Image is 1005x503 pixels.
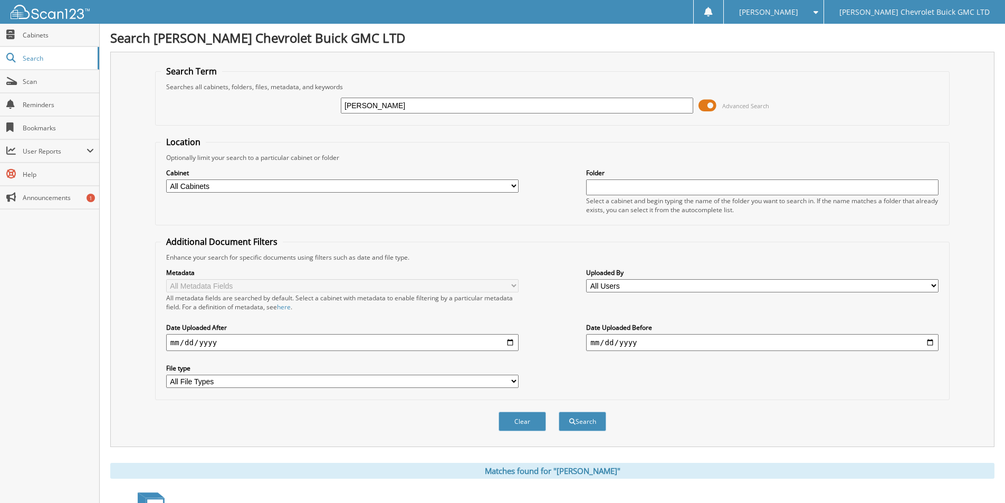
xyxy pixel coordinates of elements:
span: [PERSON_NAME] Chevrolet Buick GMC LTD [839,9,990,15]
a: here [277,302,291,311]
span: Reminders [23,100,94,109]
label: Date Uploaded Before [586,323,939,332]
input: start [166,334,519,351]
div: Optionally limit your search to a particular cabinet or folder [161,153,944,162]
span: User Reports [23,147,87,156]
div: 1 [87,194,95,202]
legend: Location [161,136,206,148]
input: end [586,334,939,351]
div: Matches found for "[PERSON_NAME]" [110,463,994,479]
span: Advanced Search [722,102,769,110]
button: Search [559,412,606,431]
img: scan123-logo-white.svg [11,5,90,19]
span: Scan [23,77,94,86]
div: Searches all cabinets, folders, files, metadata, and keywords [161,82,944,91]
label: Uploaded By [586,268,939,277]
legend: Additional Document Filters [161,236,283,248]
span: Cabinets [23,31,94,40]
label: Cabinet [166,168,519,177]
label: File type [166,364,519,373]
div: All metadata fields are searched by default. Select a cabinet with metadata to enable filtering b... [166,293,519,311]
label: Folder [586,168,939,177]
button: Clear [499,412,546,431]
label: Metadata [166,268,519,277]
span: Announcements [23,193,94,202]
span: Search [23,54,92,63]
div: Select a cabinet and begin typing the name of the folder you want to search in. If the name match... [586,196,939,214]
label: Date Uploaded After [166,323,519,332]
span: [PERSON_NAME] [739,9,798,15]
div: Enhance your search for specific documents using filters such as date and file type. [161,253,944,262]
h1: Search [PERSON_NAME] Chevrolet Buick GMC LTD [110,29,994,46]
legend: Search Term [161,65,222,77]
span: Bookmarks [23,124,94,132]
span: Help [23,170,94,179]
